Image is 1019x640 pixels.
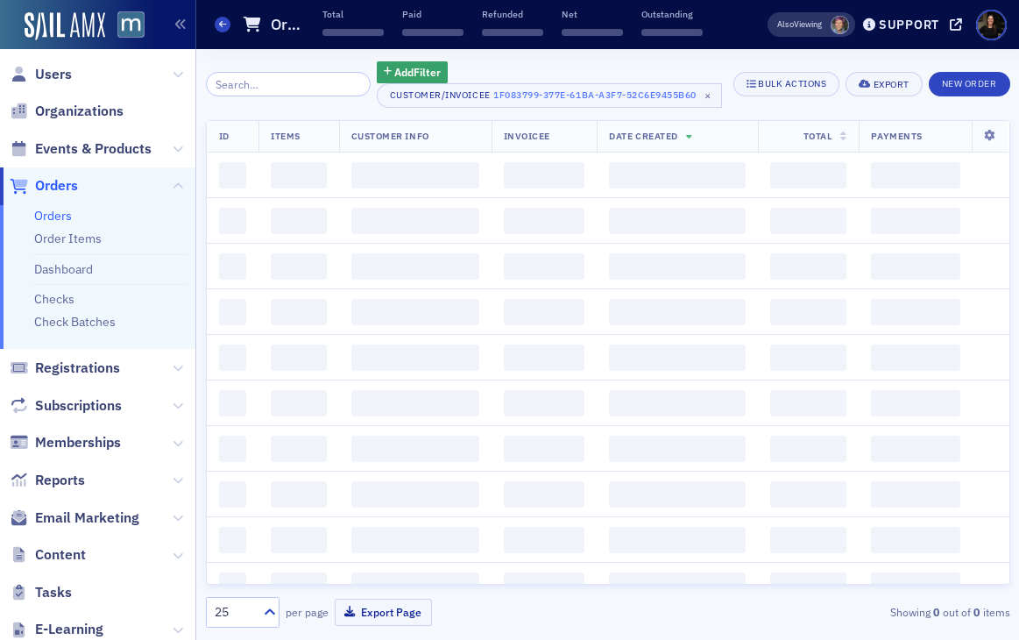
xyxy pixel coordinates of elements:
[504,527,585,553] span: ‌
[271,14,308,35] h1: Orders
[871,208,959,234] span: ‌
[770,390,847,416] span: ‌
[219,436,247,462] span: ‌
[271,572,327,599] span: ‌
[215,603,253,622] div: 25
[10,508,139,528] a: Email Marketing
[10,396,122,416] a: Subscriptions
[322,29,384,36] span: ‌
[351,208,479,234] span: ‌
[609,130,677,142] span: Date Created
[641,8,703,20] p: Outstanding
[871,253,959,280] span: ‌
[504,162,585,188] span: ‌
[351,572,479,599] span: ‌
[609,253,746,280] span: ‌
[219,345,247,371] span: ‌
[271,253,327,280] span: ‌
[394,64,441,80] span: Add Filter
[10,359,120,378] a: Registrations
[493,86,697,103] div: 1f083799-377e-61ba-a3f7-52c6e9455b60
[35,508,139,528] span: Email Marketing
[35,583,72,602] span: Tasks
[34,208,72,224] a: Orders
[219,481,247,508] span: ‌
[35,620,103,639] span: E-Learning
[609,572,746,599] span: ‌
[219,162,247,188] span: ‌
[871,572,959,599] span: ‌
[770,572,847,599] span: ‌
[504,345,585,371] span: ‌
[562,8,623,20] p: Net
[10,471,85,490] a: Reports
[402,29,464,36] span: ‌
[504,299,585,325] span: ‌
[871,345,959,371] span: ‌
[351,345,479,371] span: ‌
[117,11,145,39] img: SailAMX
[351,162,479,188] span: ‌
[271,390,327,416] span: ‌
[609,390,746,416] span: ‌
[871,162,959,188] span: ‌
[871,436,959,462] span: ‌
[35,433,121,452] span: Memberships
[271,345,327,371] span: ‌
[25,12,105,40] img: SailAMX
[351,527,479,553] span: ‌
[34,231,102,246] a: Order Items
[10,139,152,159] a: Events & Products
[770,253,847,280] span: ‌
[35,545,86,565] span: Content
[219,253,247,280] span: ‌
[770,345,847,371] span: ‌
[504,253,585,280] span: ‌
[390,89,491,101] div: Customer/Invoicee
[271,208,327,234] span: ‌
[351,253,479,280] span: ‌
[271,299,327,325] span: ‌
[271,162,327,188] span: ‌
[777,18,822,31] span: Viewing
[219,299,247,325] span: ‌
[35,359,120,378] span: Registrations
[351,390,479,416] span: ‌
[831,16,849,34] span: Meghan Will
[322,8,384,20] p: Total
[482,8,543,20] p: Refunded
[271,130,301,142] span: Items
[609,208,746,234] span: ‌
[770,436,847,462] span: ‌
[641,29,703,36] span: ‌
[929,75,1010,90] a: New Order
[10,65,72,84] a: Users
[504,481,585,508] span: ‌
[609,345,746,371] span: ‌
[219,527,247,553] span: ‌
[609,436,746,462] span: ‌
[777,18,794,30] div: Also
[10,620,103,639] a: E-Learning
[10,176,78,196] a: Orders
[271,481,327,508] span: ‌
[609,162,746,188] span: ‌
[271,436,327,462] span: ‌
[10,583,72,602] a: Tasks
[35,65,72,84] span: Users
[700,88,716,103] span: ×
[929,72,1010,96] button: New Order
[34,261,93,277] a: Dashboard
[377,61,449,83] button: AddFilter
[402,8,464,20] p: Paid
[219,130,230,142] span: ID
[971,604,983,620] strong: 0
[35,176,78,196] span: Orders
[871,130,922,142] span: Payments
[879,17,939,32] div: Support
[219,390,247,416] span: ‌
[770,481,847,508] span: ‌
[34,314,116,330] a: Check Batches
[504,390,585,416] span: ‌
